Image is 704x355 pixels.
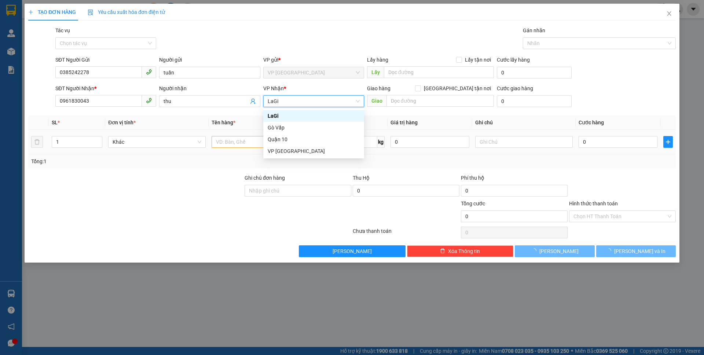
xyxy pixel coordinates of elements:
[268,96,360,107] span: LaGi
[159,84,260,92] div: Người nhận
[333,247,372,255] span: [PERSON_NAME]
[386,95,494,107] input: Dọc đường
[407,245,514,257] button: deleteXóa Thông tin
[475,136,573,148] input: Ghi Chú
[337,120,363,125] span: Định lượng
[367,66,384,78] span: Lấy
[472,116,576,130] th: Ghi chú
[146,69,152,75] span: phone
[377,136,385,148] span: kg
[666,11,672,17] span: close
[52,120,58,125] span: SL
[88,9,165,15] span: Yêu cầu xuất hóa đơn điện tử
[390,120,418,125] span: Giá trị hàng
[569,201,618,206] label: Hình thức thanh toán
[497,57,530,63] label: Cước lấy hàng
[367,85,390,91] span: Giao hàng
[299,245,406,257] button: [PERSON_NAME]
[245,185,351,197] input: Ghi chú đơn hàng
[421,84,494,92] span: [GEOGRAPHIC_DATA] tận nơi
[461,174,568,185] div: Phí thu hộ
[614,247,665,255] span: [PERSON_NAME] và In
[28,10,33,15] span: plus
[250,98,256,104] span: user-add
[108,120,136,125] span: Đơn vị tính
[664,139,672,145] span: plus
[384,66,494,78] input: Dọc đường
[55,28,70,33] label: Tác vụ
[353,175,370,181] span: Thu Hộ
[659,4,679,24] button: Close
[212,120,235,125] span: Tên hàng
[448,247,480,255] span: Xóa Thông tin
[531,248,539,253] span: loading
[606,248,614,253] span: loading
[390,136,469,148] input: 0
[55,84,156,92] div: SĐT Người Nhận
[88,10,93,15] img: icon
[497,85,533,91] label: Cước giao hàng
[113,136,201,147] span: Khác
[263,85,284,91] span: VP Nhận
[159,56,260,64] div: Người gửi
[440,248,445,254] span: delete
[461,201,485,206] span: Tổng cước
[146,98,152,103] span: phone
[55,56,156,64] div: SĐT Người Gửi
[497,95,572,107] input: Cước giao hàng
[523,28,545,33] label: Gán nhãn
[663,136,673,148] button: plus
[212,136,309,148] input: VD: Bàn, Ghế
[245,175,285,181] label: Ghi chú đơn hàng
[596,245,676,257] button: [PERSON_NAME] và In
[31,157,272,165] div: Tổng: 1
[352,227,460,240] div: Chưa thanh toán
[539,247,579,255] span: [PERSON_NAME]
[263,56,364,64] div: VP gửi
[367,95,386,107] span: Giao
[28,9,76,15] span: TẠO ĐƠN HÀNG
[515,245,594,257] button: [PERSON_NAME]
[31,136,43,148] button: delete
[462,56,494,64] span: Lấy tận nơi
[497,67,572,78] input: Cước lấy hàng
[579,120,604,125] span: Cước hàng
[268,67,360,78] span: VP Thủ Đức
[367,57,388,63] span: Lấy hàng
